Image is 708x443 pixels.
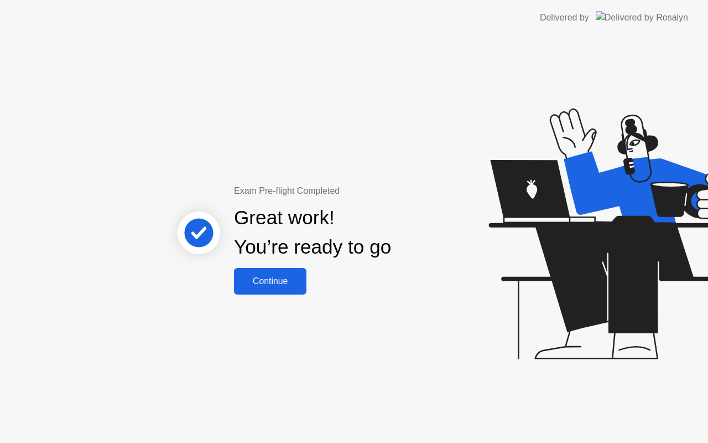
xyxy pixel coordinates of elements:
div: Continue [237,276,303,286]
div: Exam Pre-flight Completed [234,184,462,198]
div: Delivered by [540,11,589,24]
button: Continue [234,268,306,295]
img: Delivered by Rosalyn [596,11,688,24]
div: Great work! You’re ready to go [234,203,391,262]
